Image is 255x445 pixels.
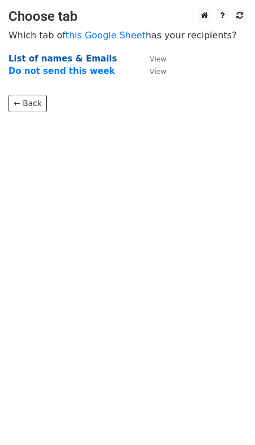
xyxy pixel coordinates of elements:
[150,67,166,76] small: View
[150,55,166,63] small: View
[8,54,117,64] a: List of names & Emails
[8,29,247,41] p: Which tab of has your recipients?
[138,54,166,64] a: View
[138,66,166,76] a: View
[199,391,255,445] iframe: Chat Widget
[8,66,115,76] a: Do not send this week
[8,95,47,112] a: ← Back
[8,8,247,25] h3: Choose tab
[65,30,146,41] a: this Google Sheet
